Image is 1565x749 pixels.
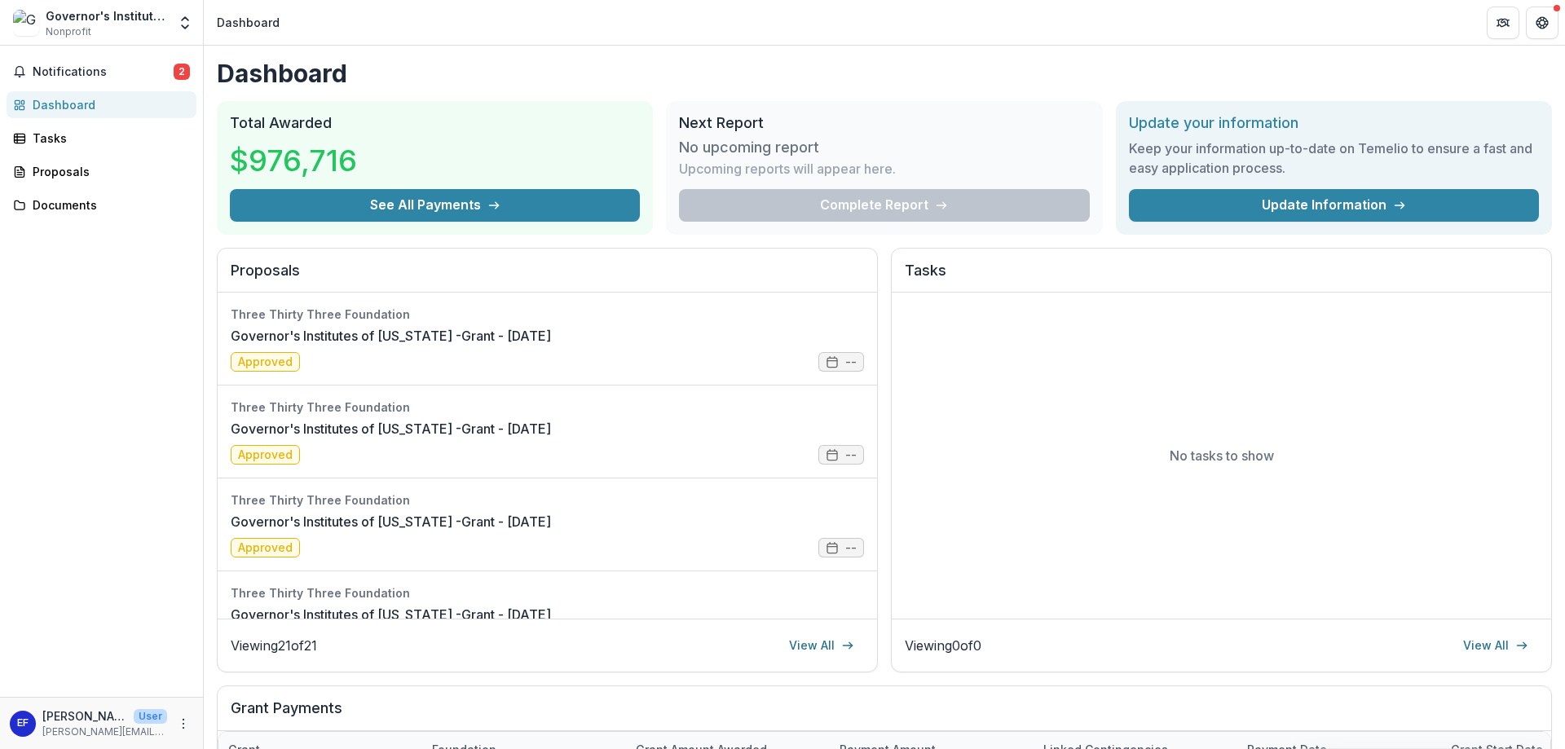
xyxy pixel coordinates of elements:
a: Update Information [1129,189,1539,222]
h1: Dashboard [217,59,1552,88]
p: [PERSON_NAME][EMAIL_ADDRESS][DOMAIN_NAME] [42,725,167,739]
div: Dashboard [33,96,183,113]
a: Governor's Institutes of [US_STATE] -Grant - [DATE] [231,512,551,531]
a: View All [1453,632,1538,659]
p: Upcoming reports will appear here. [679,159,896,178]
div: Elizabeth Frascoia [17,718,29,729]
h2: Total Awarded [230,114,640,132]
h2: Grant Payments [231,699,1538,730]
span: Notifications [33,65,174,79]
button: Partners [1487,7,1519,39]
h2: Proposals [231,262,864,293]
p: Viewing 21 of 21 [231,636,317,655]
h3: No upcoming report [679,139,819,156]
button: See All Payments [230,189,640,222]
a: Tasks [7,125,196,152]
span: 2 [174,64,190,80]
a: Documents [7,192,196,218]
a: Proposals [7,158,196,185]
div: Proposals [33,163,183,180]
p: No tasks to show [1170,446,1274,465]
h2: Update your information [1129,114,1539,132]
a: Governor's Institutes of [US_STATE] -Grant - [DATE] [231,419,551,438]
a: Dashboard [7,91,196,118]
h2: Tasks [905,262,1538,293]
button: More [174,714,193,734]
div: Tasks [33,130,183,147]
p: [PERSON_NAME] [42,707,127,725]
div: Documents [33,196,183,214]
h2: Next Report [679,114,1089,132]
div: Governor's Institutes of [US_STATE] [46,7,167,24]
h3: Keep your information up-to-date on Temelio to ensure a fast and easy application process. [1129,139,1539,178]
h3: $976,716 [230,139,357,183]
span: Nonprofit [46,24,91,39]
a: View All [779,632,864,659]
div: Dashboard [217,14,280,31]
p: Viewing 0 of 0 [905,636,981,655]
p: User [134,709,167,724]
img: Governor's Institutes of Vermont [13,10,39,36]
a: Governor's Institutes of [US_STATE] -Grant - [DATE] [231,605,551,624]
button: Notifications2 [7,59,196,85]
button: Get Help [1526,7,1558,39]
button: Open entity switcher [174,7,196,39]
a: Governor's Institutes of [US_STATE] -Grant - [DATE] [231,326,551,346]
nav: breadcrumb [210,11,286,34]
